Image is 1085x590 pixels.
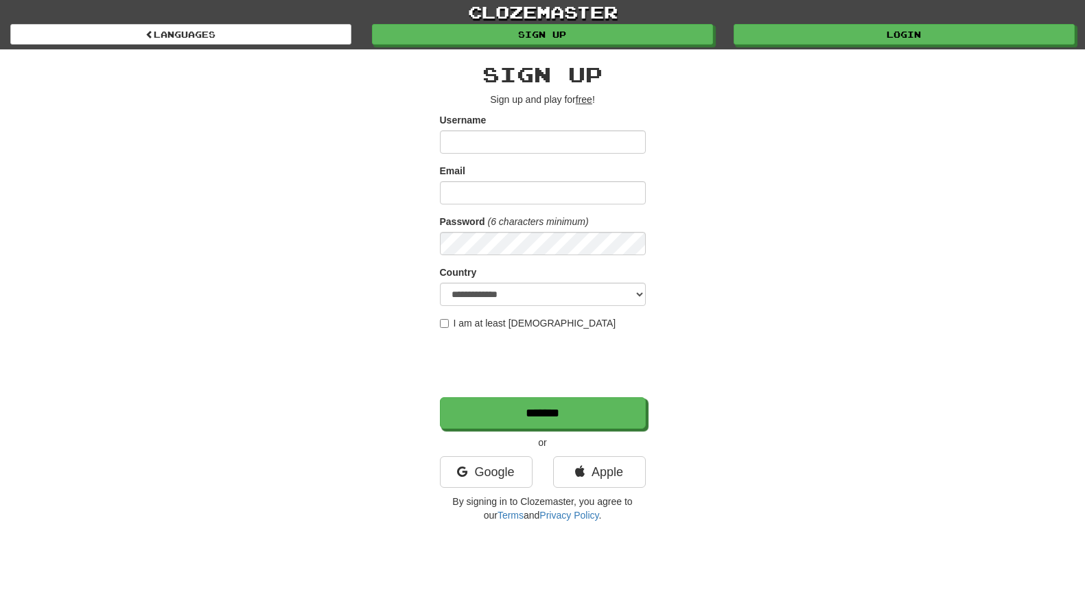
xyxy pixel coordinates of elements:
[440,63,646,86] h2: Sign up
[440,113,487,127] label: Username
[440,215,485,228] label: Password
[440,456,533,488] a: Google
[498,510,524,521] a: Terms
[440,316,616,330] label: I am at least [DEMOGRAPHIC_DATA]
[440,93,646,106] p: Sign up and play for !
[553,456,646,488] a: Apple
[539,510,598,521] a: Privacy Policy
[440,337,649,390] iframe: reCAPTCHA
[440,436,646,449] p: or
[372,24,713,45] a: Sign up
[488,216,589,227] em: (6 characters minimum)
[440,164,465,178] label: Email
[440,495,646,522] p: By signing in to Clozemaster, you agree to our and .
[440,265,477,279] label: Country
[734,24,1075,45] a: Login
[10,24,351,45] a: Languages
[576,94,592,105] u: free
[440,319,449,328] input: I am at least [DEMOGRAPHIC_DATA]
